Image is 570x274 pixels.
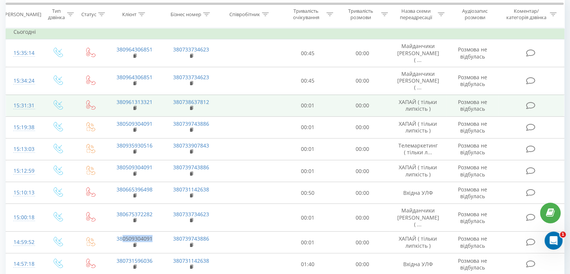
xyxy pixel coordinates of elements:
[398,142,438,156] span: Телемаркетинг ( тільки л...
[129,12,142,26] div: Закрыть
[81,11,96,17] div: Статус
[458,120,487,134] span: Розмова не відбулась
[281,67,335,95] td: 00:45
[117,235,153,242] a: 380509304091
[397,42,439,63] span: Майданчики [PERSON_NAME] ( ...
[15,148,68,156] span: Поиск по статьям
[173,164,209,171] a: 380739743886
[335,232,389,253] td: 00:00
[117,120,153,127] a: 380509304091
[13,257,33,271] div: 14:57:18
[335,39,389,67] td: 00:00
[173,186,209,193] a: 380731142638
[281,182,335,204] td: 00:50
[117,142,153,149] a: 380935930516
[504,8,548,21] div: Коментар/категорія дзвінка
[117,186,153,193] a: 380665396498
[13,164,33,178] div: 15:12:59
[15,107,125,115] div: Отправить сообщение
[13,46,33,60] div: 15:35:14
[117,257,153,264] a: 380731596036
[335,204,389,232] td: 00:00
[100,188,150,218] button: Помощь
[458,46,487,60] span: Розмова не відбулась
[13,142,33,157] div: 15:13:03
[15,14,65,26] img: logo
[173,142,209,149] a: 380733907843
[122,11,136,17] div: Клієнт
[389,182,446,204] td: Вхідна УЛФ
[11,184,139,198] div: AI. Общая информация и стоимость
[458,257,487,271] span: Розмова не відбулась
[389,95,446,116] td: ХАПАЙ ( тільки липкість )
[397,207,439,227] span: Майданчики [PERSON_NAME] ( ...
[117,74,153,81] a: 380964306851
[15,187,126,195] div: AI. Общая информация и стоимость
[545,232,563,250] iframe: Intercom live chat
[335,95,389,116] td: 00:00
[173,120,209,127] a: 380739743886
[3,11,41,17] div: [PERSON_NAME]
[397,70,439,91] span: Майданчики [PERSON_NAME] ( ...
[173,46,209,53] a: 380733734623
[458,98,487,112] span: Розмова не відбулась
[13,120,33,135] div: 15:19:38
[281,95,335,116] td: 00:01
[15,115,125,131] div: Обычно мы отвечаем в течение менее минуты
[389,160,446,182] td: ХАПАЙ ( тільки липкість )
[389,232,446,253] td: ХАПАЙ ( тільки липкість )
[70,207,80,212] span: Чат
[13,185,33,200] div: 15:10:13
[458,142,487,156] span: Розмова не відбулась
[287,8,325,21] div: Тривалість очікування
[6,24,564,39] td: Сьогодні
[173,235,209,242] a: 380739743886
[335,182,389,204] td: 00:00
[560,232,566,238] span: 1
[335,116,389,138] td: 00:00
[94,12,109,27] img: Profile image for Oleksandr
[281,39,335,67] td: 00:45
[458,186,487,200] span: Розмова не відбулась
[173,74,209,81] a: 380733734623
[453,8,497,21] div: Аудіозапис розмови
[50,188,100,218] button: Чат
[281,116,335,138] td: 00:01
[458,235,487,249] span: Розмова не відбулась
[458,211,487,224] span: Розмова не відбулась
[342,8,379,21] div: Тривалість розмови
[13,210,33,225] div: 15:00:18
[335,67,389,95] td: 00:00
[47,8,65,21] div: Тип дзвінка
[7,101,142,137] div: Отправить сообщениеОбычно мы отвечаем в течение менее минуты
[458,74,487,87] span: Розмова не відбулась
[281,204,335,232] td: 00:01
[15,53,135,66] p: Привет! 👋
[173,98,209,105] a: 380738637812
[117,211,153,218] a: 380675372282
[335,160,389,182] td: 00:00
[13,98,33,113] div: 15:31:31
[13,207,37,212] span: Главная
[117,98,153,105] a: 380961313321
[11,145,139,160] button: Поиск по статьям
[335,138,389,160] td: 00:00
[281,232,335,253] td: 00:01
[114,207,136,212] span: Помощь
[80,12,95,27] img: Profile image for Ringostat
[13,74,33,88] div: 15:34:24
[117,46,153,53] a: 380964306851
[458,164,487,178] span: Розмова не відбулась
[15,66,135,92] p: Чем мы можем помочь?
[11,163,139,184] div: API Ringostat. API-запрос соединения 2х номеров
[117,164,153,171] a: 380509304091
[396,8,436,21] div: Назва схеми переадресації
[389,116,446,138] td: ХАПАЙ ( тільки липкість )
[171,11,201,17] div: Бізнес номер
[109,12,124,27] img: Profile image for Tetiana
[15,166,126,181] div: API Ringostat. API-запрос соединения 2х номеров
[173,257,209,264] a: 380731142638
[281,160,335,182] td: 00:01
[173,211,209,218] a: 380733734623
[281,138,335,160] td: 00:01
